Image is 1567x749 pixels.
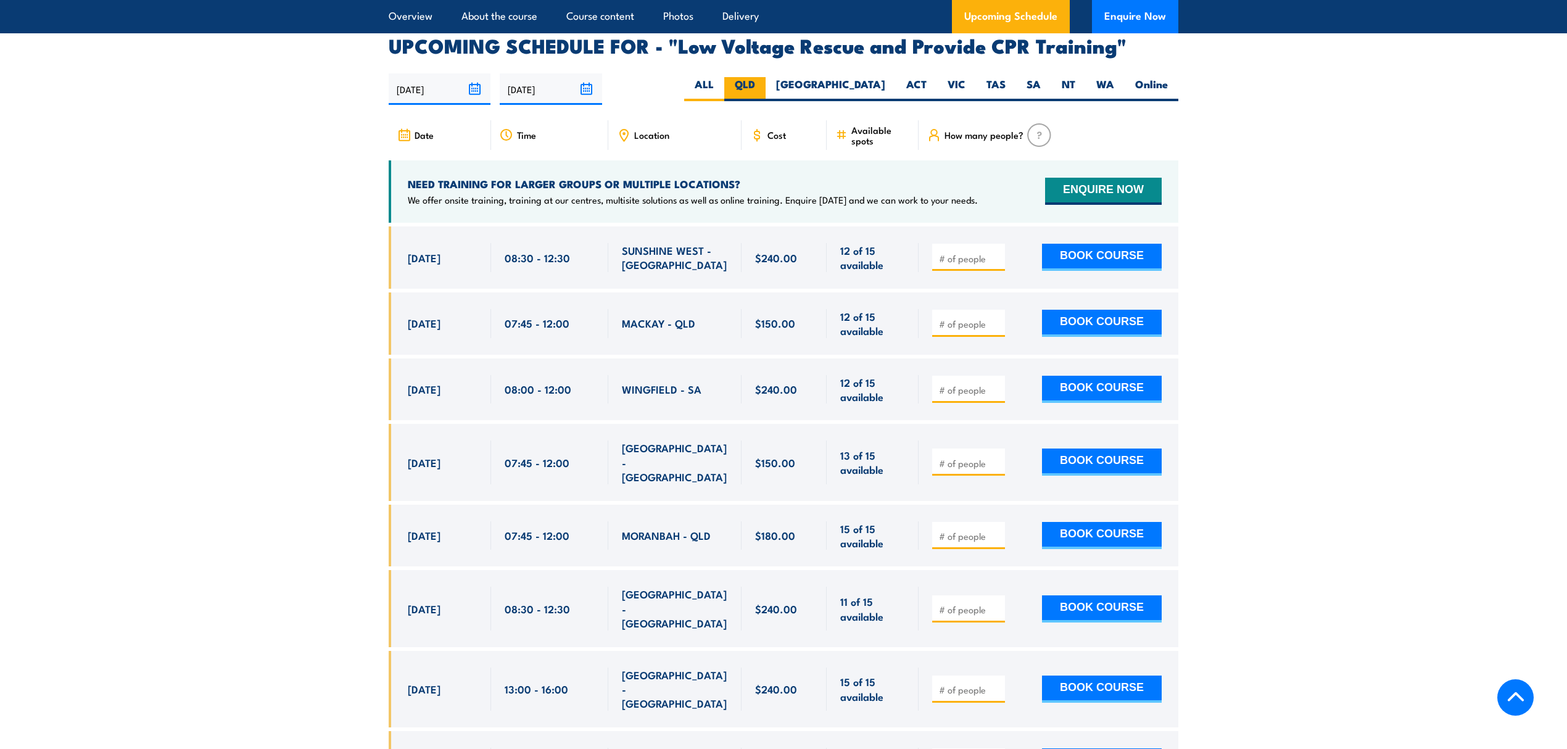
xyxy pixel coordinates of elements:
[840,448,905,477] span: 13 of 15 available
[755,455,795,470] span: $150.00
[408,455,440,470] span: [DATE]
[945,130,1023,140] span: How many people?
[505,602,570,616] span: 08:30 - 12:30
[939,603,1001,616] input: # of people
[767,130,786,140] span: Cost
[622,528,711,542] span: MORANBAH - QLD
[505,455,569,470] span: 07:45 - 12:00
[1042,522,1162,549] button: BOOK COURSE
[976,77,1016,101] label: TAS
[766,77,896,101] label: [GEOGRAPHIC_DATA]
[1042,310,1162,337] button: BOOK COURSE
[939,318,1001,330] input: # of people
[505,382,571,396] span: 08:00 - 12:00
[389,73,490,105] input: From date
[408,382,440,396] span: [DATE]
[840,309,905,338] span: 12 of 15 available
[505,316,569,330] span: 07:45 - 12:00
[755,602,797,616] span: $240.00
[389,36,1178,54] h2: UPCOMING SCHEDULE FOR - "Low Voltage Rescue and Provide CPR Training"
[1042,676,1162,703] button: BOOK COURSE
[840,594,905,623] span: 11 of 15 available
[755,250,797,265] span: $240.00
[1125,77,1178,101] label: Online
[415,130,434,140] span: Date
[1042,376,1162,403] button: BOOK COURSE
[939,384,1001,396] input: # of people
[622,243,728,272] span: SUNSHINE WEST - [GEOGRAPHIC_DATA]
[1086,77,1125,101] label: WA
[939,457,1001,470] input: # of people
[896,77,937,101] label: ACT
[408,194,978,206] p: We offer onsite training, training at our centres, multisite solutions as well as online training...
[408,316,440,330] span: [DATE]
[755,382,797,396] span: $240.00
[755,682,797,696] span: $240.00
[1042,449,1162,476] button: BOOK COURSE
[1051,77,1086,101] label: NT
[840,243,905,272] span: 12 of 15 available
[408,250,440,265] span: [DATE]
[500,73,602,105] input: To date
[408,602,440,616] span: [DATE]
[755,316,795,330] span: $150.00
[408,682,440,696] span: [DATE]
[622,316,695,330] span: MACKAY - QLD
[840,674,905,703] span: 15 of 15 available
[505,682,568,696] span: 13:00 - 16:00
[840,521,905,550] span: 15 of 15 available
[505,528,569,542] span: 07:45 - 12:00
[517,130,536,140] span: Time
[939,530,1001,542] input: # of people
[939,252,1001,265] input: # of people
[622,382,701,396] span: WINGFIELD - SA
[1042,595,1162,623] button: BOOK COURSE
[634,130,669,140] span: Location
[939,684,1001,696] input: # of people
[724,77,766,101] label: QLD
[851,125,910,146] span: Available spots
[937,77,976,101] label: VIC
[505,250,570,265] span: 08:30 - 12:30
[622,587,728,630] span: [GEOGRAPHIC_DATA] - [GEOGRAPHIC_DATA]
[408,528,440,542] span: [DATE]
[622,441,728,484] span: [GEOGRAPHIC_DATA] - [GEOGRAPHIC_DATA]
[755,528,795,542] span: $180.00
[622,668,728,711] span: [GEOGRAPHIC_DATA] - [GEOGRAPHIC_DATA]
[684,77,724,101] label: ALL
[1045,178,1162,205] button: ENQUIRE NOW
[1016,77,1051,101] label: SA
[408,177,978,191] h4: NEED TRAINING FOR LARGER GROUPS OR MULTIPLE LOCATIONS?
[840,375,905,404] span: 12 of 15 available
[1042,244,1162,271] button: BOOK COURSE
